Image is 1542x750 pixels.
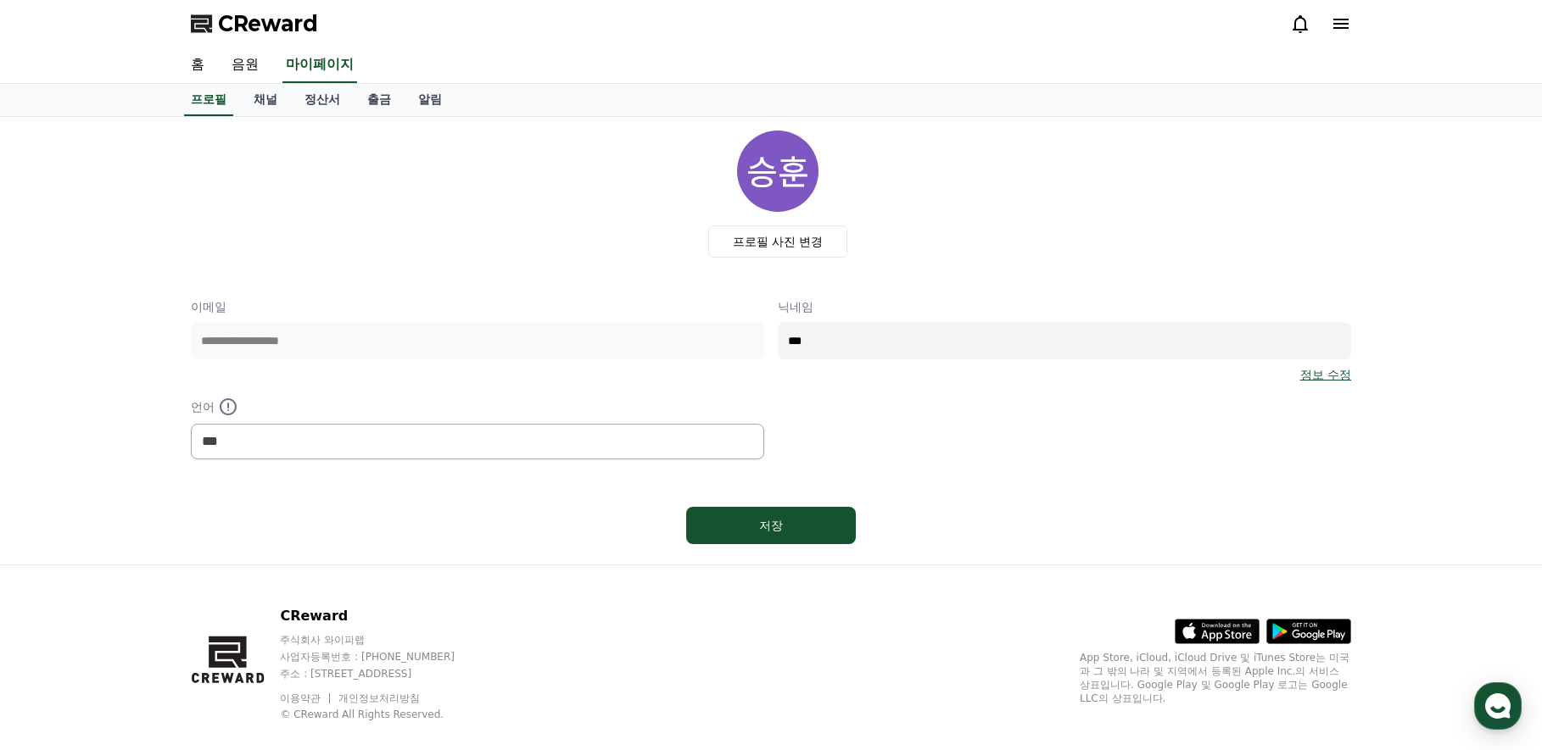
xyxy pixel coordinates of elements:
button: 저장 [686,507,856,544]
label: 프로필 사진 변경 [708,225,848,258]
a: CReward [191,10,318,37]
a: 이용약관 [280,692,333,704]
a: 프로필 [184,84,233,116]
p: 사업자등록번호 : [PHONE_NUMBER] [280,650,487,664]
p: 주식회사 와이피랩 [280,633,487,647]
a: 정산서 [291,84,354,116]
a: 알림 [405,84,455,116]
a: 개인정보처리방침 [338,692,420,704]
p: App Store, iCloud, iCloud Drive 및 iTunes Store는 미국과 그 밖의 나라 및 지역에서 등록된 Apple Inc.의 서비스 상표입니다. Goo... [1080,651,1351,705]
a: 정보 수정 [1300,366,1351,383]
div: 저장 [720,517,822,534]
a: 마이페이지 [282,47,357,83]
span: CReward [218,10,318,37]
a: 음원 [218,47,272,83]
p: CReward [280,606,487,626]
p: 언어 [191,397,764,417]
img: profile_image [737,131,818,212]
a: 홈 [177,47,218,83]
p: © CReward All Rights Reserved. [280,708,487,721]
p: 닉네임 [778,298,1351,315]
a: 채널 [240,84,291,116]
a: 출금 [354,84,405,116]
p: 이메일 [191,298,764,315]
p: 주소 : [STREET_ADDRESS] [280,667,487,681]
